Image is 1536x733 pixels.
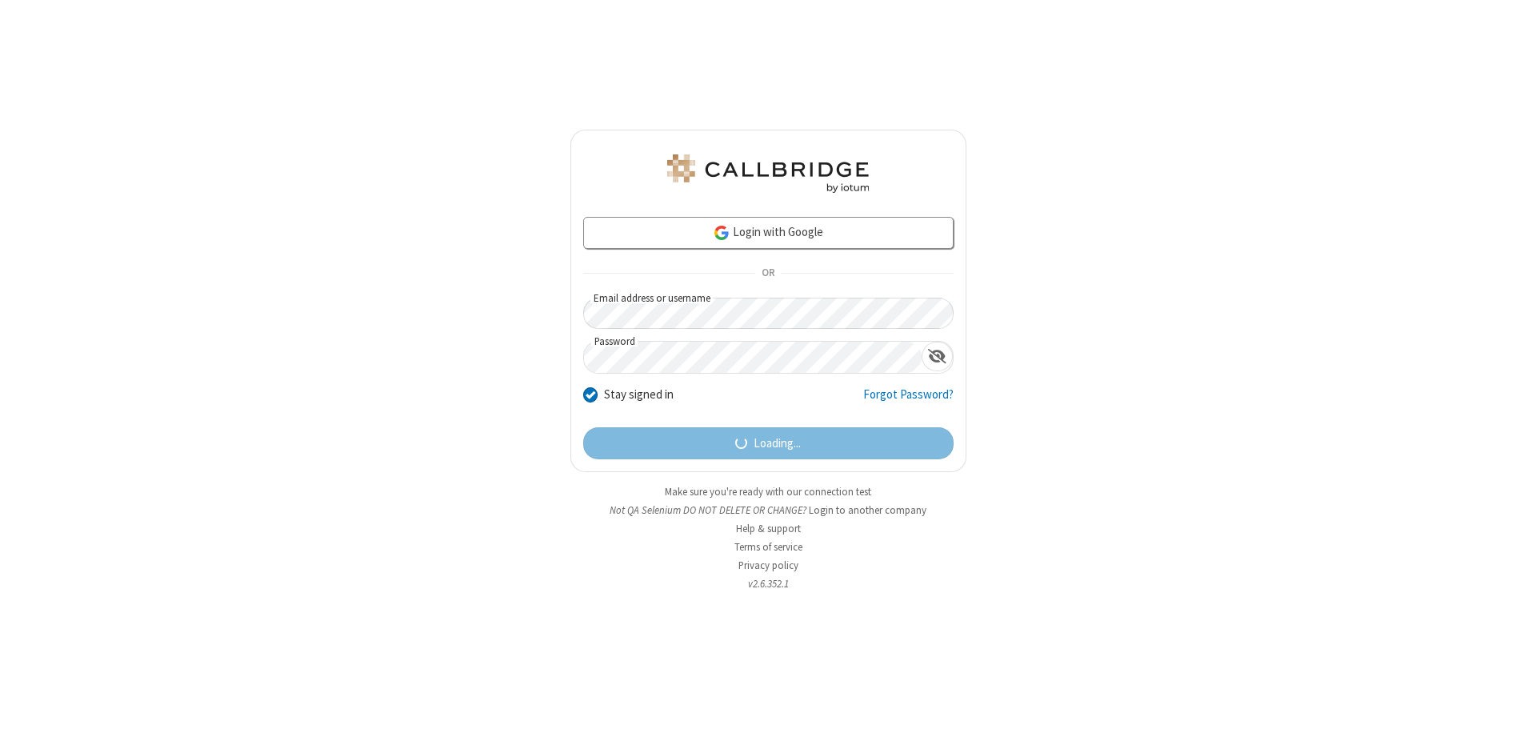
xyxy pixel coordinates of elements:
a: Forgot Password? [863,386,954,416]
input: Password [584,342,922,373]
li: v2.6.352.1 [570,576,966,591]
a: Privacy policy [738,559,798,572]
span: Loading... [754,435,801,453]
a: Make sure you're ready with our connection test [665,485,871,499]
li: Not QA Selenium DO NOT DELETE OR CHANGE? [570,503,966,518]
span: OR [755,262,781,285]
a: Login with Google [583,217,954,249]
a: Help & support [736,522,801,535]
img: google-icon.png [713,224,730,242]
button: Loading... [583,427,954,459]
img: QA Selenium DO NOT DELETE OR CHANGE [664,154,872,193]
button: Login to another company [809,503,926,518]
input: Email address or username [583,298,954,329]
a: Terms of service [734,540,802,554]
label: Stay signed in [604,386,674,404]
iframe: Chat [1496,691,1524,722]
div: Show password [922,342,953,371]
